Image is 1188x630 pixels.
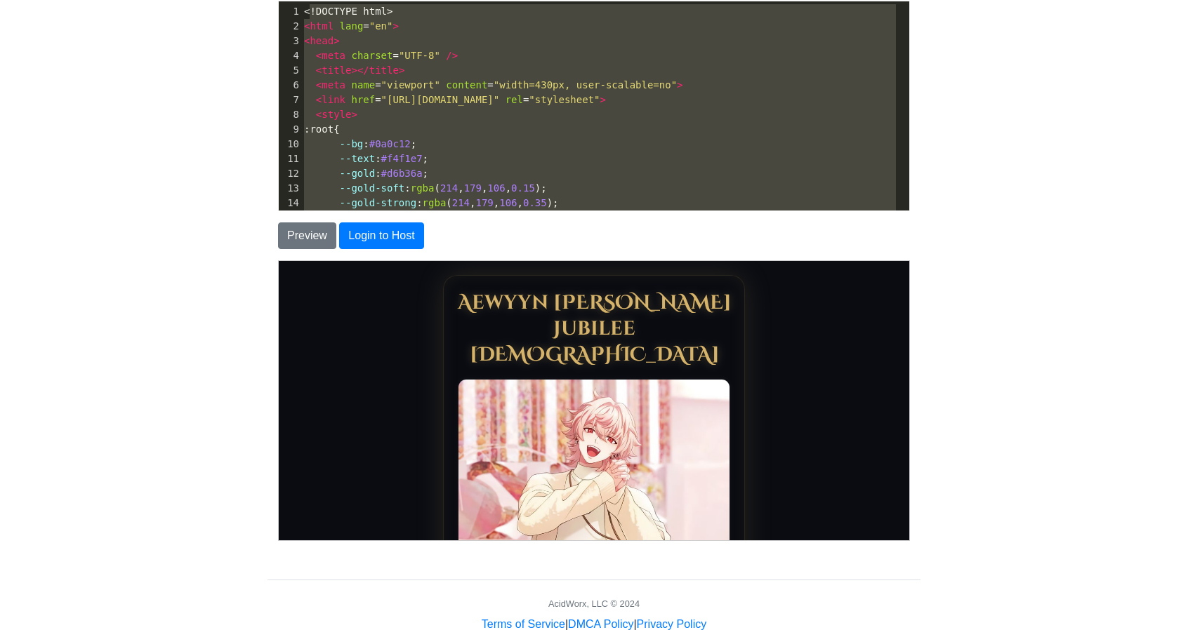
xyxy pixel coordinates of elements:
span: = = [304,94,606,105]
span: title [322,65,351,76]
span: "[URL][DOMAIN_NAME]" [381,94,500,105]
span: < [304,35,310,46]
span: : ; [304,168,428,179]
div: 3 [279,34,301,48]
span: meta [322,50,345,61]
span: < [316,79,322,91]
span: charset [351,50,392,61]
span: #f4f1e7 [381,153,423,164]
span: = = [304,79,683,91]
div: 4 [279,48,301,63]
span: 0.15 [511,182,535,194]
button: Preview [278,222,336,249]
span: : ; [304,153,428,164]
img: ca6ca9286d064be34325856342bca00a.jpg [179,118,451,393]
span: = [304,20,399,32]
span: "stylesheet" [529,94,600,105]
div: 5 [279,63,301,78]
div: 12 [279,166,301,181]
a: Terms of Service [482,618,565,630]
span: : ; [304,138,416,149]
span: html [310,20,334,32]
span: lang [340,20,364,32]
span: link [322,94,345,105]
span: > [600,94,606,105]
button: Login to Host [339,222,423,249]
span: head [310,35,334,46]
span: 179 [464,182,482,194]
span: 0.35 [523,197,547,208]
span: #d6b36a [381,168,423,179]
div: 11 [279,152,301,166]
span: < [316,109,322,120]
div: 10 [279,137,301,152]
div: 1 [279,4,301,19]
span: 106 [499,197,517,208]
span: "UTF-8" [399,50,440,61]
span: : { [304,123,340,135]
span: rgba [411,182,435,194]
div: AcidWorx, LLC © 2024 [548,597,640,610]
div: 8 [279,107,301,122]
span: > [677,79,682,91]
span: < [316,50,322,61]
span: 106 [487,182,505,194]
span: "en" [369,20,393,32]
div: 9 [279,122,301,137]
span: < [304,20,310,32]
span: --gold-soft [340,182,405,194]
span: --bg [340,138,364,149]
span: : ( , , , ); [304,197,559,208]
span: "width=430px, user-scalable=no" [494,79,677,91]
span: 179 [475,197,493,208]
div: 13 [279,181,301,196]
span: meta [322,79,345,91]
span: "viewport" [381,79,440,91]
span: > [399,65,404,76]
a: Privacy Policy [637,618,707,630]
span: 214 [440,182,458,194]
span: 214 [452,197,470,208]
span: > [392,20,398,32]
span: --gold [340,168,376,179]
div: 6 [279,78,301,93]
span: href [351,94,375,105]
a: DMCA Policy [568,618,633,630]
span: --gold-strong [340,197,417,208]
span: : ( , , , ); [304,182,547,194]
span: rel [506,94,523,105]
span: root [310,123,334,135]
span: content [446,79,487,91]
span: style [322,109,351,120]
span: < [316,65,322,76]
span: < [316,94,322,105]
div: 14 [279,196,301,210]
span: = [304,50,458,61]
div: 2 [279,19,301,34]
span: > [334,35,339,46]
span: > [351,109,357,120]
span: /> [446,50,458,61]
span: title [369,65,399,76]
span: --text [340,153,376,164]
span: name [351,79,375,91]
span: rgba [423,197,447,208]
div: 7 [279,93,301,107]
span: #0a0c12 [369,138,411,149]
span: ></ [351,65,369,76]
span: <!DOCTYPE html> [304,6,392,17]
h1: Aewyyn [PERSON_NAME] Jubilee [DEMOGRAPHIC_DATA] [179,29,451,107]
